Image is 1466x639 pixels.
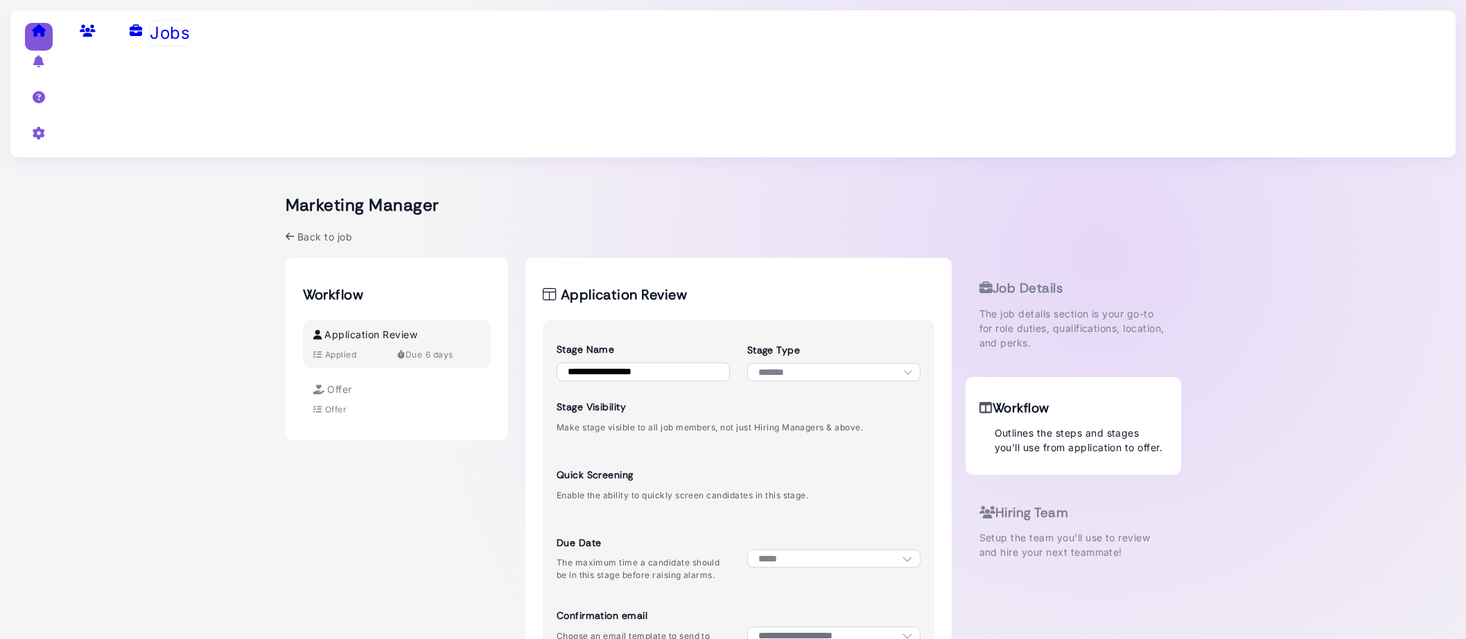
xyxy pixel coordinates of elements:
h3: Job Details [979,281,1167,296]
h3: Stage Type [747,344,920,356]
h3: Due Date [557,537,730,549]
h3: Hiring Team [979,505,1167,520]
h3: Quick Screening [557,469,809,481]
span: Offer [327,383,351,395]
div: Offer [325,403,347,416]
span: Back to job [297,229,352,244]
h2: Application Review [543,286,934,303]
div: 6 days [397,349,453,361]
h3: Stage Name [557,344,730,356]
div: Applied [325,349,356,361]
p: Make stage visible to all job members, not just Hiring Managers & above. [557,421,864,434]
h3: Confirmation email [557,610,730,622]
p: Enable the ability to quickly screen candidates in this stage. [557,489,809,502]
h2: Marketing Manager [286,195,439,216]
h3: Stage Visibility [557,401,864,413]
p: The maximum time a candidate should be in this stage before raising alarms. [557,557,730,581]
h2: Workflow [303,286,491,303]
span: Application Review [324,329,417,340]
a: Jobs [114,14,158,45]
h3: Workflow [979,401,1167,416]
div: Jobs [149,20,191,46]
p: Outlines the steps and stages you'll use from application to offer. [995,426,1167,455]
div: Due [397,349,422,361]
p: The job details section is your go-to for role duties, qualifications, location, and perks. [979,306,1167,350]
p: Setup the team you'll use to review and hire your next teammate! [979,530,1167,559]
